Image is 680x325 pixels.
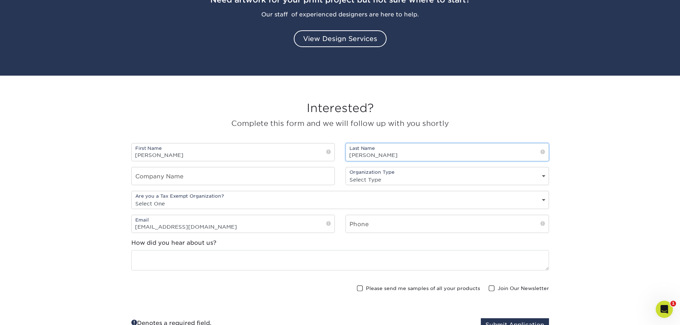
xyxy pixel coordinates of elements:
[131,118,549,129] p: Complete this form and we will follow up with you shortly
[357,285,480,292] label: Please send me samples of all your products
[131,285,240,313] iframe: reCAPTCHA
[131,101,549,115] h3: Interested?
[131,239,216,247] label: How did you hear about us?
[489,285,549,292] label: Join Our Newsletter
[670,301,676,306] span: 1
[131,10,549,19] p: Our staff of experienced designers are here to help.
[656,301,673,318] iframe: Intercom live chat
[294,30,387,47] a: View Design Services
